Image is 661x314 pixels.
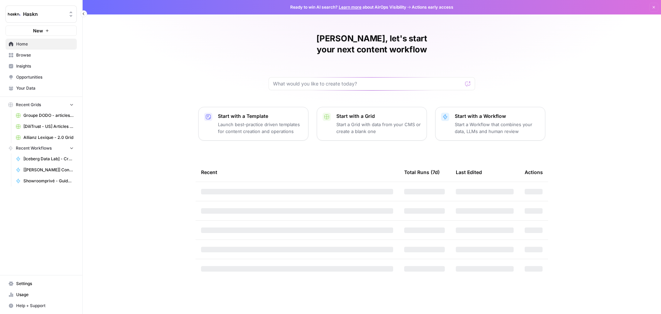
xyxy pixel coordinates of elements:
[201,163,393,182] div: Recent
[13,110,77,121] a: Groupe DODO - articles de blog Grid
[16,281,74,287] span: Settings
[16,41,74,47] span: Home
[6,50,77,61] a: Browse
[6,83,77,94] a: Your Data
[23,156,74,162] span: [Iceberg Data Lab] - Création de contenu
[23,112,74,119] span: Groupe DODO - articles de blog Grid
[218,113,303,120] p: Start with a Template
[16,102,41,108] span: Recent Grids
[6,278,77,289] a: Settings
[290,4,406,10] span: Ready to win AI search? about AirOps Visibility
[218,121,303,135] p: Launch best-practice driven templates for content creation and operations
[339,4,361,10] a: Learn more
[435,107,545,141] button: Start with a WorkflowStart a Workflow that combines your data, LLMs and human review
[525,163,543,182] div: Actions
[6,289,77,300] a: Usage
[336,113,421,120] p: Start with a Grid
[13,175,77,186] a: Showroomprivé - Guide d'achat de 800 mots
[23,11,65,18] span: Haskn
[6,300,77,311] button: Help + Support
[412,4,453,10] span: Actions early access
[16,85,74,91] span: Your Data
[23,134,74,141] span: Allianz Lexique - 2.0 Grid
[8,8,20,20] img: Haskn Logo
[33,27,43,34] span: New
[455,121,539,135] p: Start a Workflow that combines your data, LLMs and human review
[16,52,74,58] span: Browse
[269,33,475,55] h1: [PERSON_NAME], let's start your next content workflow
[6,72,77,83] a: Opportunities
[6,39,77,50] a: Home
[16,303,74,309] span: Help + Support
[16,145,52,151] span: Recent Workflows
[16,292,74,298] span: Usage
[16,63,74,69] span: Insights
[13,132,77,143] a: Allianz Lexique - 2.0 Grid
[273,80,462,87] input: What would you like to create today?
[13,153,77,164] a: [Iceberg Data Lab] - Création de contenu
[23,178,74,184] span: Showroomprivé - Guide d'achat de 800 mots
[23,123,74,130] span: [DiliTrust - US] Articles de blog 700-1000 mots Grid
[6,143,77,153] button: Recent Workflows
[6,100,77,110] button: Recent Grids
[456,163,482,182] div: Last Edited
[23,167,74,173] span: [[PERSON_NAME]] Content Brief
[336,121,421,135] p: Start a Grid with data from your CMS or create a blank one
[16,74,74,80] span: Opportunities
[317,107,427,141] button: Start with a GridStart a Grid with data from your CMS or create a blank one
[6,61,77,72] a: Insights
[198,107,308,141] button: Start with a TemplateLaunch best-practice driven templates for content creation and operations
[6,26,77,36] button: New
[455,113,539,120] p: Start with a Workflow
[6,6,77,23] button: Workspace: Haskn
[13,164,77,175] a: [[PERSON_NAME]] Content Brief
[13,121,77,132] a: [DiliTrust - US] Articles de blog 700-1000 mots Grid
[404,163,440,182] div: Total Runs (7d)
